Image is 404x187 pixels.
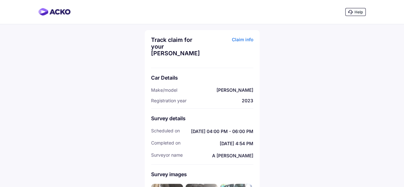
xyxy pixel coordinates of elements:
[242,98,253,103] span: 2023
[151,87,177,93] span: Make/model
[151,171,187,177] span: Survey images
[151,128,180,135] span: scheduled On
[151,115,253,121] div: Survey details
[151,98,187,103] span: Registration year
[151,152,183,159] span: surveyor Name
[151,74,253,81] div: Car Details
[187,140,253,147] span: [DATE] 4:54 PM
[151,140,180,147] span: completed On
[151,36,201,57] div: Track claim for your [PERSON_NAME]
[204,36,253,61] div: Claim info
[217,87,253,93] span: [PERSON_NAME]
[189,152,253,159] span: A [PERSON_NAME]
[354,10,363,14] span: Help
[186,128,253,135] span: [DATE] 04:00 PM - 06:00 PM
[38,8,71,16] img: horizontal-gradient.png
